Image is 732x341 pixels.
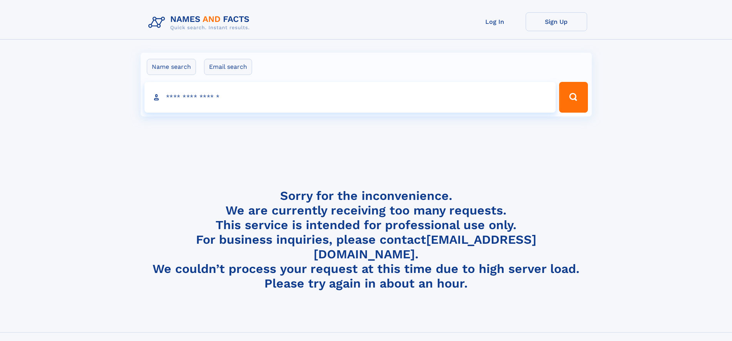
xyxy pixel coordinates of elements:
[145,12,256,33] img: Logo Names and Facts
[144,82,556,113] input: search input
[204,59,252,75] label: Email search
[464,12,526,31] a: Log In
[559,82,588,113] button: Search Button
[526,12,587,31] a: Sign Up
[147,59,196,75] label: Name search
[314,232,536,261] a: [EMAIL_ADDRESS][DOMAIN_NAME]
[145,188,587,291] h4: Sorry for the inconvenience. We are currently receiving too many requests. This service is intend...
